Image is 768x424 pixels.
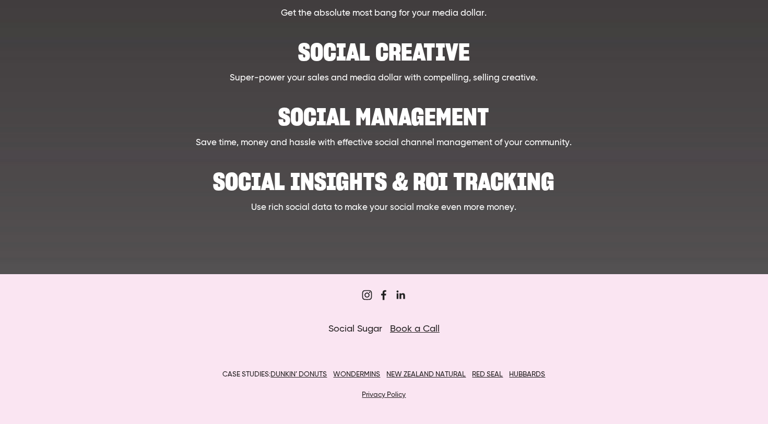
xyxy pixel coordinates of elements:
p: CASE STUDIES: [98,368,670,382]
span: Social Sugar [328,324,382,334]
p: Get the absolute most bang for your media dollar. [98,7,670,20]
a: Social Management Save time, money and hassle with effective social channel management of your co... [98,96,670,150]
a: Social Insights & ROI Tracking Use rich social data to make your social make even more money. [98,160,670,215]
h2: Social Management [98,96,670,127]
h2: Social creative [98,31,670,63]
a: Privacy Policy [362,391,406,398]
a: HUBBARDS [509,371,545,378]
a: Jordan Eley [395,290,406,300]
p: Use rich social data to make your social make even more money. [98,201,670,215]
h2: Social Insights & ROI Tracking [98,160,670,192]
a: Sugar&Partners [362,290,372,300]
p: Super-power your sales and media dollar with compelling, selling creative. [98,72,670,85]
a: DUNKIN’ DONUTS [270,371,327,378]
a: Book a Call [390,324,440,334]
p: Save time, money and hassle with effective social channel management of your community. [98,136,670,150]
a: NEW ZEALAND NATURAL [386,371,466,378]
a: RED SEAL [472,371,503,378]
a: WONDERMINS [333,371,380,378]
a: Sugar Digi [379,290,389,300]
a: Social creative Super-power your sales and media dollar with compelling, selling creative. [98,31,670,85]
